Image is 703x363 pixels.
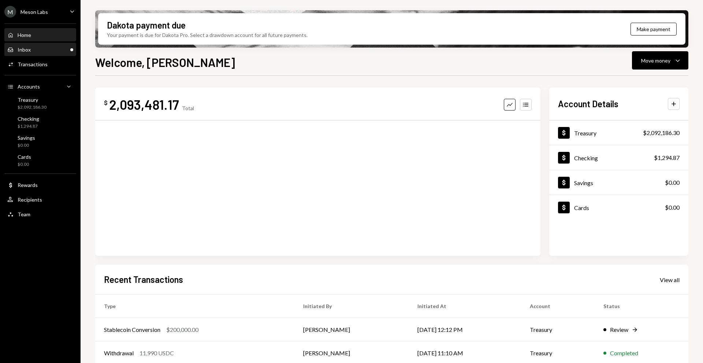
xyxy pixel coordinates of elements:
[574,179,593,186] div: Savings
[660,276,680,284] a: View all
[18,97,47,103] div: Treasury
[574,154,598,161] div: Checking
[18,182,38,188] div: Rewards
[665,203,680,212] div: $0.00
[18,211,30,217] div: Team
[18,104,47,111] div: $2,092,186.30
[18,142,35,149] div: $0.00
[21,9,48,15] div: Meson Labs
[182,105,194,111] div: Total
[665,178,680,187] div: $0.00
[95,295,294,318] th: Type
[521,295,595,318] th: Account
[294,318,409,341] td: [PERSON_NAME]
[95,55,235,70] h1: Welcome, [PERSON_NAME]
[166,325,198,334] div: $200,000.00
[18,46,31,53] div: Inbox
[109,96,179,113] div: 2,093,481.17
[632,51,688,70] button: Move money
[4,6,16,18] div: M
[558,98,618,110] h2: Account Details
[18,32,31,38] div: Home
[4,193,76,206] a: Recipients
[574,130,596,136] div: Treasury
[631,23,677,35] button: Make payment
[107,31,308,39] div: Your payment is due for Dakota Pro. Select a drawdown account for all future payments.
[521,318,595,341] td: Treasury
[4,178,76,191] a: Rewards
[104,99,108,106] div: $
[18,197,42,203] div: Recipients
[18,123,39,130] div: $1,294.87
[610,349,638,358] div: Completed
[660,276,680,284] div: View all
[641,57,670,64] div: Move money
[104,273,183,285] h2: Recent Transactions
[549,145,688,170] a: Checking$1,294.87
[409,318,521,341] td: [DATE] 12:12 PM
[18,135,35,141] div: Savings
[4,113,76,131] a: Checking$1,294.87
[18,116,39,122] div: Checking
[4,94,76,112] a: Treasury$2,092,186.30
[18,161,31,168] div: $0.00
[610,325,628,334] div: Review
[4,57,76,71] a: Transactions
[549,120,688,145] a: Treasury$2,092,186.30
[104,349,134,358] div: Withdrawal
[574,204,589,211] div: Cards
[4,43,76,56] a: Inbox
[4,207,76,221] a: Team
[18,154,31,160] div: Cards
[549,170,688,195] a: Savings$0.00
[18,61,48,67] div: Transactions
[4,132,76,150] a: Savings$0.00
[18,83,40,90] div: Accounts
[294,295,409,318] th: Initiated By
[4,80,76,93] a: Accounts
[104,325,160,334] div: Stablecoin Conversion
[4,151,76,169] a: Cards$0.00
[654,153,680,162] div: $1,294.87
[549,195,688,220] a: Cards$0.00
[140,349,174,358] div: 11,990 USDC
[595,295,688,318] th: Status
[643,128,680,137] div: $2,092,186.30
[409,295,521,318] th: Initiated At
[4,28,76,41] a: Home
[107,19,186,31] div: Dakota payment due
